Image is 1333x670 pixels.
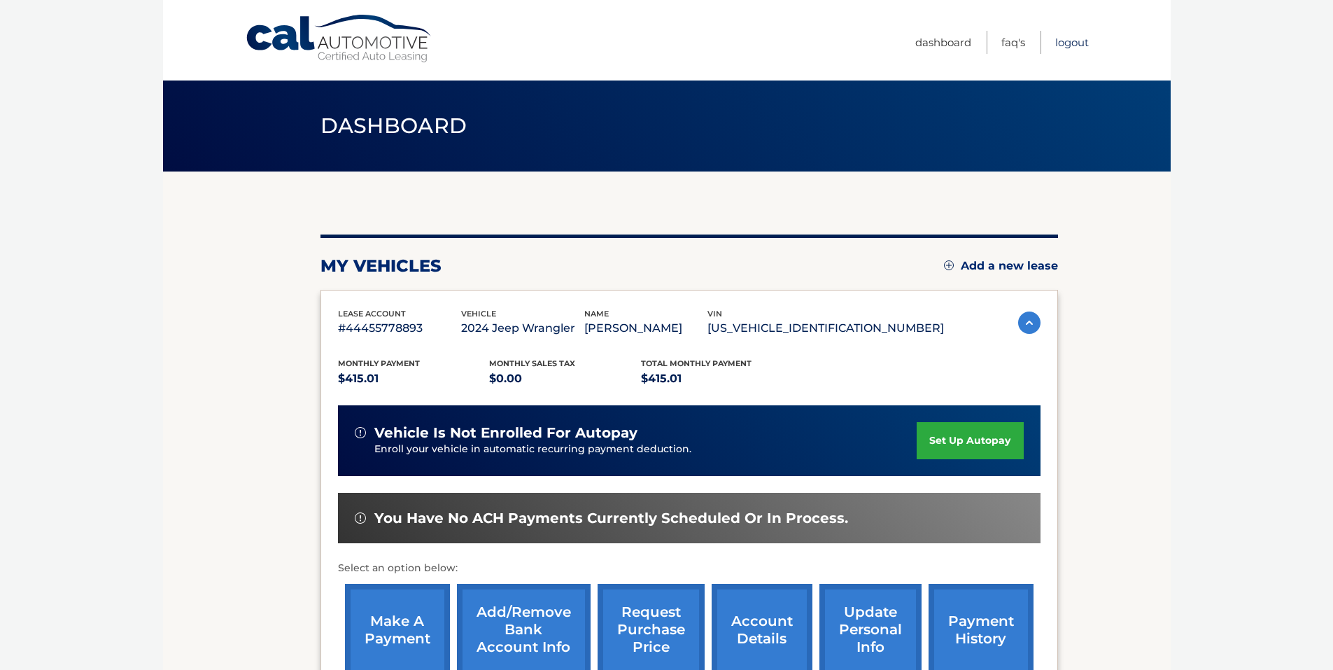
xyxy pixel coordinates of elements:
a: Cal Automotive [245,14,434,64]
p: $0.00 [489,369,641,389]
span: You have no ACH payments currently scheduled or in process. [374,510,848,527]
span: vehicle [461,309,496,319]
span: Total Monthly Payment [641,358,752,368]
h2: my vehicles [320,256,442,277]
span: Monthly Payment [338,358,420,368]
a: set up autopay [917,422,1023,459]
img: add.svg [944,260,954,270]
span: Dashboard [320,113,467,139]
p: [US_VEHICLE_IDENTIFICATION_NUMBER] [707,319,944,338]
p: Select an option below: [338,560,1041,577]
p: 2024 Jeep Wrangler [461,319,584,338]
p: $415.01 [641,369,793,389]
span: name [584,309,609,319]
span: vin [707,309,722,319]
img: accordion-active.svg [1018,312,1041,334]
p: [PERSON_NAME] [584,319,707,338]
span: vehicle is not enrolled for autopay [374,424,637,442]
p: #44455778893 [338,319,461,338]
a: Dashboard [915,31,971,54]
img: alert-white.svg [355,512,366,524]
a: FAQ's [1001,31,1025,54]
span: Monthly sales Tax [489,358,575,368]
p: Enroll your vehicle in automatic recurring payment deduction. [374,442,917,457]
span: lease account [338,309,406,319]
img: alert-white.svg [355,427,366,438]
a: Add a new lease [944,259,1058,273]
p: $415.01 [338,369,490,389]
a: Logout [1055,31,1089,54]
